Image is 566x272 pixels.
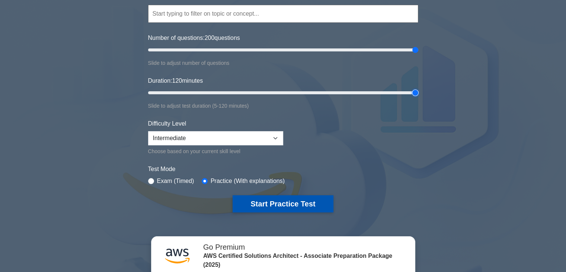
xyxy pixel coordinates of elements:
div: Slide to adjust number of questions [148,58,418,67]
div: Choose based on your current skill level [148,147,283,156]
label: Number of questions: questions [148,34,240,42]
label: Duration: minutes [148,76,203,85]
label: Practice (With explanations) [211,177,285,186]
span: 120 [172,78,182,84]
label: Exam (Timed) [157,177,194,186]
label: Test Mode [148,165,418,174]
input: Start typing to filter on topic or concept... [148,5,418,23]
label: Difficulty Level [148,119,186,128]
button: Start Practice Test [233,195,333,212]
div: Slide to adjust test duration (5-120 minutes) [148,101,418,110]
span: 200 [205,35,215,41]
